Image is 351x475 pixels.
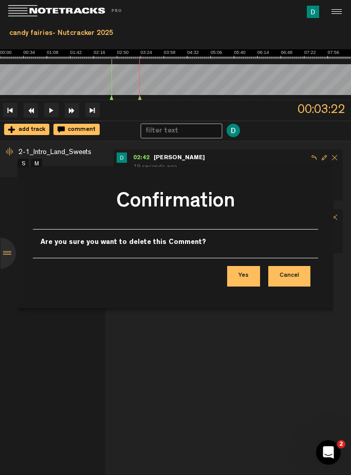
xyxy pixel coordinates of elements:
button: Cancel [268,266,310,287]
h3: Confirmation [41,188,310,221]
span: Delete comment [329,153,340,163]
iframe: Intercom live chat [316,440,341,465]
span: Delete comment [329,212,340,222]
img: logo_white.svg [8,5,132,17]
div: add track [4,124,49,135]
span: 2 [337,440,345,448]
label: Are you sure you want to delete this Comment? [41,237,206,248]
span: add track [15,127,45,133]
div: candy fairies- Nutcracker 2025 [4,25,347,43]
button: Yes [227,266,260,287]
